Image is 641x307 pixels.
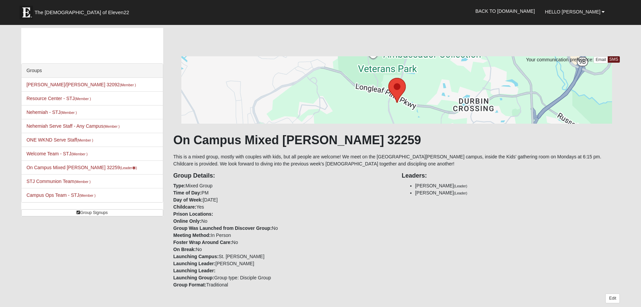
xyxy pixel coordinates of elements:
a: STJ Communion Team(Member ) [27,179,91,184]
li: [PERSON_NAME] [415,182,620,189]
strong: Launching Campus: [173,254,219,259]
strong: Group Format: [173,282,206,287]
div: Mixed Group PM [DATE] Yes No No In Person No No St. [PERSON_NAME] [PERSON_NAME] Group type: Disci... [168,167,397,288]
small: (Leader) [454,191,467,195]
a: Nehemiah Serve Staff - Any Campus(Member ) [27,123,120,129]
strong: Prison Locations: [173,211,213,217]
div: Groups [22,64,163,78]
h4: Leaders: [402,172,620,180]
img: Eleven22 logo [20,6,33,19]
strong: Meeting Method: [173,233,211,238]
a: SMS [608,56,620,63]
a: Group Signups [21,209,163,216]
strong: Online Only: [173,218,201,224]
span: The [DEMOGRAPHIC_DATA] of Eleven22 [35,9,129,16]
small: (Member ) [79,193,96,197]
a: [PERSON_NAME]/[PERSON_NAME] 32092(Member ) [27,82,136,87]
a: The [DEMOGRAPHIC_DATA] of Eleven22 [16,2,151,19]
strong: Launching Leader: [173,261,215,266]
small: (Leader ) [120,166,137,170]
a: Nehemiah - STJ(Member ) [27,110,77,115]
strong: Time of Day: [173,190,202,195]
strong: Day of Week: [173,197,203,203]
small: (Member ) [120,83,136,87]
a: Email [594,56,608,63]
small: (Member ) [77,138,93,142]
span: Hello [PERSON_NAME] [545,9,601,14]
strong: Childcare: [173,204,196,210]
small: (Member ) [75,97,91,101]
small: (Leader) [454,184,467,188]
a: Edit [605,294,620,303]
small: (Member ) [103,124,119,128]
small: (Member ) [71,152,87,156]
h4: Group Details: [173,172,392,180]
strong: Type: [173,183,185,188]
strong: On Break: [173,247,196,252]
strong: Group Was Launched from Discover Group: [173,225,272,231]
a: Welcome Team - STJ(Member ) [27,151,88,156]
h1: On Campus Mixed [PERSON_NAME] 32259 [173,133,620,147]
a: Campus Ops Team - STJ(Member ) [27,192,96,198]
small: (Member ) [61,111,77,115]
span: Your communication preference: [526,57,594,62]
a: Hello [PERSON_NAME] [540,3,610,20]
a: Back to [DOMAIN_NAME] [470,3,540,20]
strong: Launching Group: [173,275,214,280]
small: (Member ) [74,180,91,184]
a: Resource Center - STJ(Member ) [27,96,91,101]
a: ONE WKND Serve Staff(Member ) [27,137,93,143]
a: On Campus Mixed [PERSON_NAME] 32259(Leader) [27,165,137,170]
strong: Launching Leader: [173,268,215,273]
strong: Foster Wrap Around Care: [173,240,232,245]
li: [PERSON_NAME] [415,189,620,196]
